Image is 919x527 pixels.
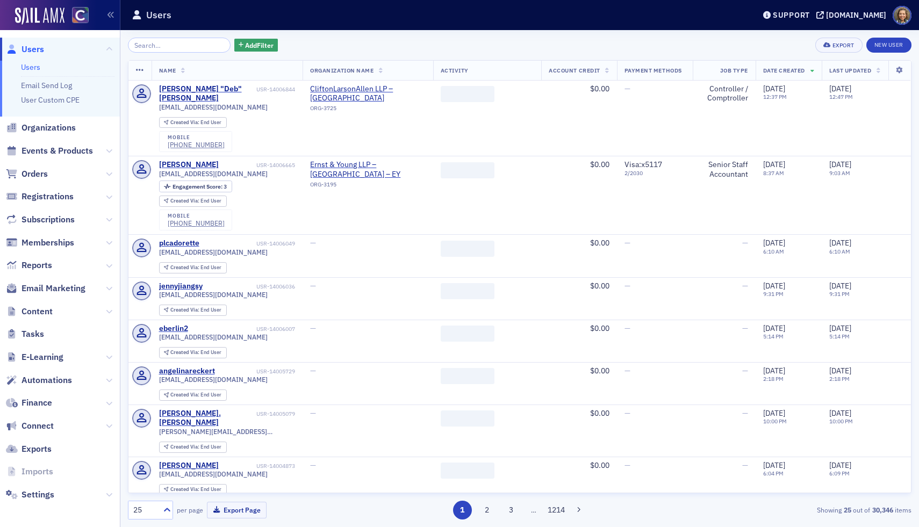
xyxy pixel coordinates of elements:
[159,117,227,128] div: Created Via: End User
[256,86,295,93] div: USR-14006844
[159,160,219,170] div: [PERSON_NAME]
[590,160,609,169] span: $0.00
[829,84,851,93] span: [DATE]
[763,290,784,298] time: 9:31 PM
[159,333,268,341] span: [EMAIL_ADDRESS][DOMAIN_NAME]
[170,349,200,356] span: Created Via :
[6,306,53,317] a: Content
[168,219,225,227] a: [PHONE_NUMBER]
[159,67,176,74] span: Name
[700,84,748,103] div: Controller / Comptroller
[21,283,85,294] span: Email Marketing
[590,323,609,333] span: $0.00
[742,281,748,291] span: —
[826,10,886,20] div: [DOMAIN_NAME]
[190,326,295,333] div: USR-14006007
[170,120,221,126] div: End User
[547,501,566,519] button: 1214
[441,241,494,257] span: ‌
[310,460,316,470] span: —
[624,84,630,93] span: —
[742,366,748,376] span: —
[763,375,784,382] time: 2:18 PM
[21,420,54,432] span: Connect
[6,145,93,157] a: Events & Products
[6,122,76,134] a: Organizations
[234,39,278,52] button: AddFilter
[441,67,469,74] span: Activity
[763,169,784,177] time: 8:37 AM
[310,160,425,179] span: Ernst & Young LLP – Denver – EY
[829,67,871,74] span: Last Updated
[763,238,785,248] span: [DATE]
[159,305,227,316] div: Created Via: End User
[159,366,215,376] a: angelinareckert
[763,281,785,291] span: [DATE]
[21,489,54,501] span: Settings
[245,40,274,50] span: Add Filter
[6,374,72,386] a: Automations
[870,505,895,515] strong: 30,346
[21,466,53,478] span: Imports
[133,504,157,516] div: 25
[159,442,227,453] div: Created Via: End User
[893,6,911,25] span: Profile
[159,84,255,103] a: [PERSON_NAME] "Deb" [PERSON_NAME]
[159,181,232,192] div: Engagement Score: 3
[21,95,80,105] a: User Custom CPE
[220,463,295,470] div: USR-14004873
[168,141,225,149] div: [PHONE_NUMBER]
[21,145,93,157] span: Events & Products
[590,460,609,470] span: $0.00
[763,408,785,418] span: [DATE]
[829,417,853,425] time: 10:00 PM
[21,122,76,134] span: Organizations
[310,84,425,103] a: CliftonLarsonAllen LLP – [GEOGRAPHIC_DATA]
[310,181,425,192] div: ORG-3195
[256,410,295,417] div: USR-14005079
[310,238,316,248] span: —
[6,420,54,432] a: Connect
[159,239,199,248] a: plcadorette
[21,191,74,203] span: Registrations
[6,397,52,409] a: Finance
[168,213,225,219] div: mobile
[173,184,227,190] div: 3
[829,169,850,177] time: 9:03 AM
[159,484,227,495] div: Created Via: End User
[310,323,316,333] span: —
[829,333,850,340] time: 5:14 PM
[441,283,494,299] span: ‌
[170,443,200,450] span: Created Via :
[624,323,630,333] span: —
[21,443,52,455] span: Exports
[21,81,72,90] a: Email Send Log
[72,7,89,24] img: SailAMX
[763,84,785,93] span: [DATE]
[21,44,44,55] span: Users
[829,460,851,470] span: [DATE]
[624,160,662,169] span: Visa : x5117
[816,11,890,19] button: [DOMAIN_NAME]
[477,501,496,519] button: 2
[310,366,316,376] span: —
[159,248,268,256] span: [EMAIL_ADDRESS][DOMAIN_NAME]
[159,376,268,384] span: [EMAIL_ADDRESS][DOMAIN_NAME]
[502,501,521,519] button: 3
[310,84,425,103] span: CliftonLarsonAllen LLP – Greenwood Village
[441,86,494,102] span: ‌
[170,119,200,126] span: Created Via :
[220,162,295,169] div: USR-14006665
[170,197,200,204] span: Created Via :
[829,248,850,255] time: 6:10 AM
[159,389,227,401] div: Created Via: End User
[15,8,64,25] a: SailAMX
[64,7,89,25] a: View Homepage
[21,328,44,340] span: Tasks
[170,391,200,398] span: Created Via :
[842,505,853,515] strong: 25
[624,238,630,248] span: —
[159,262,227,273] div: Created Via: End User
